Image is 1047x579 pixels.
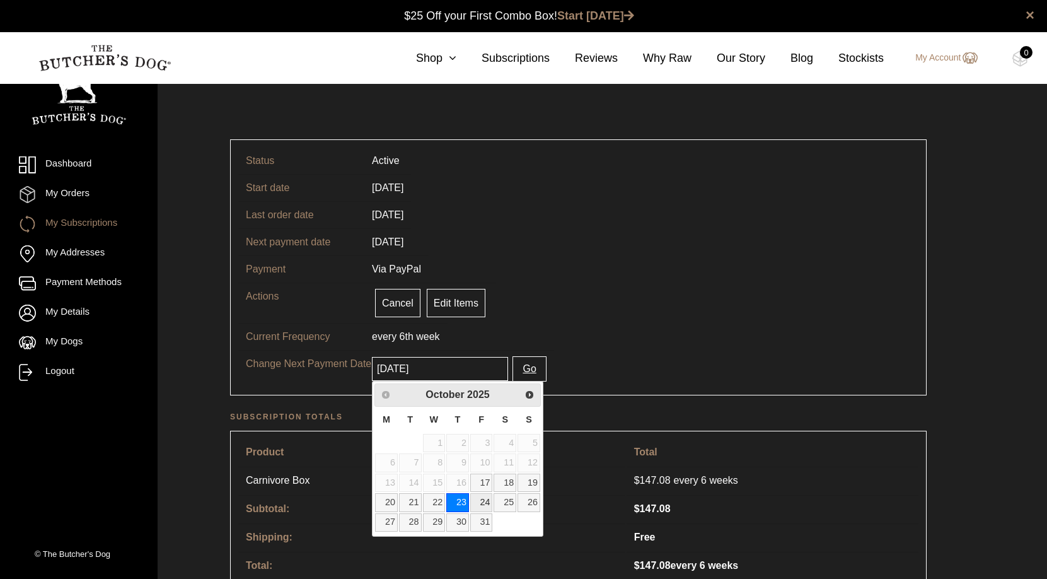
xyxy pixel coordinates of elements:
[19,334,139,351] a: My Dogs
[372,331,414,342] span: every 6th
[364,174,411,201] td: [DATE]
[407,414,413,424] span: Tuesday
[512,356,546,382] button: Go
[423,513,446,532] a: 29
[524,390,535,400] span: Next
[425,389,464,400] span: October
[518,474,540,492] a: 19
[19,275,139,292] a: Payment Methods
[399,493,422,512] a: 21
[634,560,671,571] span: 147.08
[494,474,516,492] a: 18
[238,523,625,551] th: Shipping:
[627,439,918,465] th: Total
[455,414,461,424] span: Thursday
[364,201,411,228] td: [DATE]
[813,50,884,67] a: Stockists
[19,305,139,322] a: My Details
[375,493,398,512] a: 20
[238,439,625,465] th: Product
[238,148,364,174] td: Status
[446,513,469,532] a: 30
[467,389,490,400] span: 2025
[627,523,918,551] td: Free
[691,50,765,67] a: Our Story
[634,473,674,488] span: 147.08
[470,493,493,512] a: 24
[634,503,671,514] span: 147.08
[634,475,640,486] span: $
[238,552,625,579] th: Total:
[765,50,813,67] a: Blog
[364,148,407,174] td: Active
[246,356,372,371] p: Change Next Payment Date
[427,289,485,317] a: Edit Items
[19,156,139,173] a: Dashboard
[238,174,364,201] td: Start date
[375,513,398,532] a: 27
[634,560,640,571] span: $
[526,414,532,424] span: Sunday
[456,50,550,67] a: Subscriptions
[550,50,618,67] a: Reviews
[32,65,126,125] img: TBD_Portrait_Logo_White.png
[230,411,927,423] h2: Subscription totals
[19,186,139,203] a: My Orders
[391,50,456,67] a: Shop
[470,474,493,492] a: 17
[423,493,446,512] a: 22
[19,364,139,381] a: Logout
[627,467,918,494] td: every 6 weeks
[246,473,372,488] a: Carnivore Box
[19,245,139,262] a: My Addresses
[238,228,364,255] td: Next payment date
[502,414,508,424] span: Saturday
[478,414,484,424] span: Friday
[238,495,625,522] th: Subtotal:
[238,255,364,283] td: Payment
[494,493,516,512] a: 25
[1012,50,1028,67] img: TBD_Cart-Empty.png
[627,552,918,579] td: every 6 weeks
[372,264,421,274] span: Via PayPal
[430,414,439,424] span: Wednesday
[518,493,540,512] a: 26
[557,9,634,22] a: Start [DATE]
[416,331,439,342] span: week
[634,503,640,514] span: $
[618,50,691,67] a: Why Raw
[246,329,372,344] p: Current Frequency
[364,228,411,255] td: [DATE]
[375,289,420,317] a: Cancel
[903,50,977,66] a: My Account
[399,513,422,532] a: 28
[19,216,139,233] a: My Subscriptions
[1026,8,1034,23] a: close
[1020,46,1033,59] div: 0
[521,385,539,404] a: Next
[470,513,493,532] a: 31
[446,493,469,512] a: 23
[238,283,364,323] td: Actions
[238,201,364,228] td: Last order date
[383,414,390,424] span: Monday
